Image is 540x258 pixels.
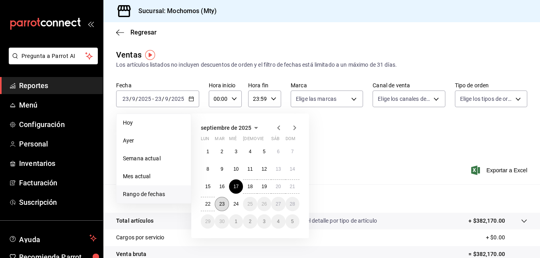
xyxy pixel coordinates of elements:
[286,144,299,159] button: 7 de septiembre de 2025
[473,166,527,175] button: Exportar a Excel
[215,144,229,159] button: 2 de septiembre de 2025
[243,214,257,229] button: 2 de octubre de 2025
[138,96,152,102] input: ----
[171,96,185,102] input: ----
[277,219,280,224] abbr: 4 de octubre de 2025
[248,83,281,88] label: Hora fin
[257,162,271,176] button: 12 de septiembre de 2025
[229,136,237,144] abbr: miércoles
[276,166,281,172] abbr: 13 de septiembre de 2025
[249,219,252,224] abbr: 2 de octubre de 2025
[243,197,257,211] button: 25 de septiembre de 2025
[206,149,209,154] abbr: 1 de septiembre de 2025
[201,123,261,133] button: septiembre de 2025
[221,166,223,172] abbr: 9 de septiembre de 2025
[263,219,266,224] abbr: 3 de octubre de 2025
[19,197,97,208] span: Suscripción
[132,96,136,102] input: --
[263,149,266,154] abbr: 5 de septiembre de 2025
[233,201,239,207] abbr: 24 de septiembre de 2025
[286,197,299,211] button: 28 de septiembre de 2025
[205,184,210,189] abbr: 15 de septiembre de 2025
[219,201,224,207] abbr: 23 de septiembre de 2025
[271,197,285,211] button: 27 de septiembre de 2025
[123,154,185,163] span: Semana actual
[247,201,253,207] abbr: 25 de septiembre de 2025
[276,201,281,207] abbr: 27 de septiembre de 2025
[116,29,157,36] button: Regresar
[206,166,209,172] abbr: 8 de septiembre de 2025
[201,214,215,229] button: 29 de septiembre de 2025
[271,136,280,144] abbr: sábado
[291,149,294,154] abbr: 7 de septiembre de 2025
[486,233,527,242] p: + $0.00
[155,96,162,102] input: --
[271,162,285,176] button: 13 de septiembre de 2025
[277,149,280,154] abbr: 6 de septiembre de 2025
[243,144,257,159] button: 4 de septiembre de 2025
[122,96,129,102] input: --
[145,50,155,60] img: Tooltip marker
[243,179,257,194] button: 18 de septiembre de 2025
[201,197,215,211] button: 22 de septiembre de 2025
[262,201,267,207] abbr: 26 de septiembre de 2025
[169,96,171,102] span: /
[257,197,271,211] button: 26 de septiembre de 2025
[257,136,264,144] abbr: viernes
[257,144,271,159] button: 5 de septiembre de 2025
[271,214,285,229] button: 4 de octubre de 2025
[19,119,97,130] span: Configuración
[219,219,224,224] abbr: 30 de septiembre de 2025
[130,29,157,36] span: Regresar
[247,166,253,172] abbr: 11 de septiembre de 2025
[276,184,281,189] abbr: 20 de septiembre de 2025
[229,179,243,194] button: 17 de septiembre de 2025
[229,197,243,211] button: 24 de septiembre de 2025
[373,83,445,88] label: Canal de venta
[152,96,154,102] span: -
[19,158,97,169] span: Inventarios
[116,49,142,61] div: Ventas
[116,61,527,69] div: Los artículos listados no incluyen descuentos de orden y el filtro de fechas está limitado a un m...
[215,197,229,211] button: 23 de septiembre de 2025
[290,166,295,172] abbr: 14 de septiembre de 2025
[235,149,237,154] abbr: 3 de septiembre de 2025
[286,162,299,176] button: 14 de septiembre de 2025
[290,184,295,189] abbr: 21 de septiembre de 2025
[243,136,290,144] abbr: jueves
[249,149,252,154] abbr: 4 de septiembre de 2025
[6,58,98,66] a: Pregunta a Parrot AI
[296,95,336,103] span: Elige las marcas
[209,83,242,88] label: Hora inicio
[19,100,97,110] span: Menú
[19,233,86,243] span: Ayuda
[201,179,215,194] button: 15 de septiembre de 2025
[215,214,229,229] button: 30 de septiembre de 2025
[219,184,224,189] abbr: 16 de septiembre de 2025
[378,95,430,103] span: Elige los canales de venta
[243,162,257,176] button: 11 de septiembre de 2025
[205,201,210,207] abbr: 22 de septiembre de 2025
[162,96,164,102] span: /
[215,136,224,144] abbr: martes
[468,217,505,225] p: + $382,170.00
[215,179,229,194] button: 16 de septiembre de 2025
[229,144,243,159] button: 3 de septiembre de 2025
[247,184,253,189] abbr: 18 de septiembre de 2025
[123,190,185,198] span: Rango de fechas
[21,52,85,60] span: Pregunta a Parrot AI
[229,162,243,176] button: 10 de septiembre de 2025
[290,201,295,207] abbr: 28 de septiembre de 2025
[262,166,267,172] abbr: 12 de septiembre de 2025
[87,21,94,27] button: open_drawer_menu
[205,219,210,224] abbr: 29 de septiembre de 2025
[19,80,97,91] span: Reportes
[129,96,132,102] span: /
[201,144,215,159] button: 1 de septiembre de 2025
[460,95,513,103] span: Elige los tipos de orden
[201,136,209,144] abbr: lunes
[19,177,97,188] span: Facturación
[221,149,223,154] abbr: 2 de septiembre de 2025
